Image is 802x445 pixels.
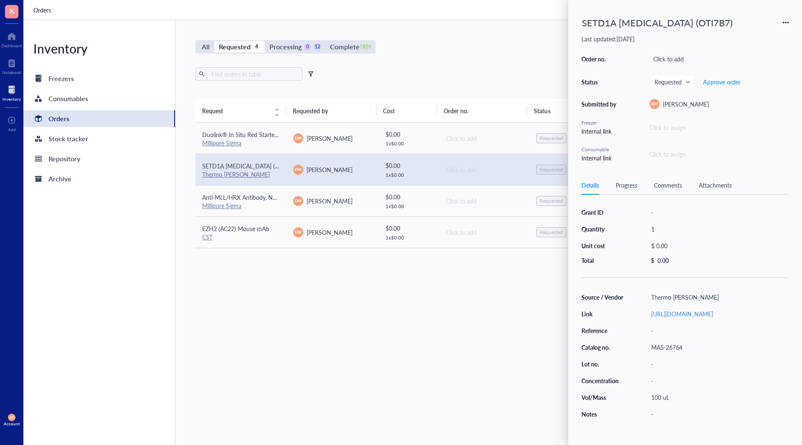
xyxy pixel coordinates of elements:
div: Click to add [446,134,523,143]
a: Repository [23,150,175,167]
div: 1 [647,223,789,235]
div: Processing [269,41,302,53]
div: Click to add [446,165,523,174]
div: Account [4,421,20,426]
div: 0.00 [657,257,669,264]
div: 1 x $ 0.00 [386,203,432,210]
th: Request [195,99,286,122]
div: MA5-26764 [647,341,789,353]
a: Freezers [23,70,175,87]
div: 1 x $ 0.00 [386,172,432,178]
span: EZH2 (AC22) Mouse mAb [202,224,269,233]
div: Order no. [581,55,619,63]
div: - [647,325,789,336]
a: Millipore Sigma [202,139,241,147]
div: Status [581,78,619,86]
span: DM [651,101,658,107]
div: segmented control [195,40,376,53]
div: All [202,41,210,53]
div: Internal link [581,127,619,136]
div: 1 x $ 0.00 [386,140,432,147]
a: Orders [33,5,53,15]
span: DM [295,229,302,235]
span: DM [295,135,302,141]
div: Source / Vendor [581,293,624,301]
span: DM [295,198,302,204]
div: 100 uL [647,392,789,403]
span: [PERSON_NAME] [663,100,709,108]
div: Unit cost [581,242,624,249]
div: Inventory [3,97,21,102]
div: 12 [314,43,321,51]
div: Details [581,181,599,190]
div: Click to assign [650,150,686,159]
div: Notebook [2,70,21,75]
a: Orders [23,110,175,127]
div: Click to add [650,53,789,65]
div: $ [651,257,654,264]
div: Requested [540,166,563,173]
div: Internal link [581,153,619,163]
div: Comments [654,181,682,190]
div: $ 0.00 [386,192,432,201]
div: Consumables [48,93,88,104]
div: Quantity [581,225,624,233]
div: Repository [48,153,80,165]
div: Last updated: [DATE] [581,35,789,43]
td: Click to add [439,185,530,216]
button: Approve order [703,75,741,89]
span: [PERSON_NAME] [307,165,353,174]
div: Orders [48,113,69,125]
th: Requested by [286,99,377,122]
span: Requested [655,78,689,86]
div: Freezer [581,119,619,127]
div: Consumable [581,146,619,153]
span: DM [295,167,302,173]
div: Requested [219,41,251,53]
span: Approve order [703,79,741,85]
span: AP [10,415,14,419]
div: Concentration [581,377,624,384]
div: - [647,375,789,387]
div: $ 0.00 [386,161,432,170]
div: 1814 [362,43,369,51]
th: Status [527,99,587,122]
a: CST [202,233,213,241]
div: - [647,358,789,370]
div: Progress [616,181,637,190]
td: Click to add [439,154,530,185]
a: Consumables [23,90,175,107]
div: $ 0.00 [386,224,432,233]
div: Inventory [23,40,175,57]
span: [PERSON_NAME] [307,197,353,205]
div: - [647,206,789,218]
a: [URL][DOMAIN_NAME] [651,310,713,318]
div: Notes [581,410,624,418]
td: Click to add [439,216,530,248]
div: $ 0.00 [647,240,785,252]
td: Click to add [439,123,530,154]
div: Freezers [48,73,74,84]
th: Cost [376,99,437,122]
div: Thermo [PERSON_NAME] [647,291,789,303]
div: Reference [581,327,624,334]
span: [PERSON_NAME] [307,134,353,142]
div: Complete [330,41,359,53]
a: Inventory [3,83,21,102]
div: Link [581,310,624,318]
span: SETD1A [MEDICAL_DATA] (OTI7B7) [202,162,297,170]
a: Stock tracker [23,130,175,147]
div: Catalog no. [581,343,624,351]
div: Attachments [699,181,732,190]
div: Requested [540,229,563,236]
span: Anti-MLL/HRX Antibody, NT., clone N4.4 [202,193,308,201]
a: Archive [23,170,175,187]
span: Request [202,106,269,115]
th: Order no. [437,99,528,122]
div: Vol/Mass [581,394,624,401]
div: Click to add [446,228,523,237]
div: Archive [48,173,71,185]
span: K [10,5,14,16]
div: Total [581,257,624,264]
div: Click to assign [650,123,789,132]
